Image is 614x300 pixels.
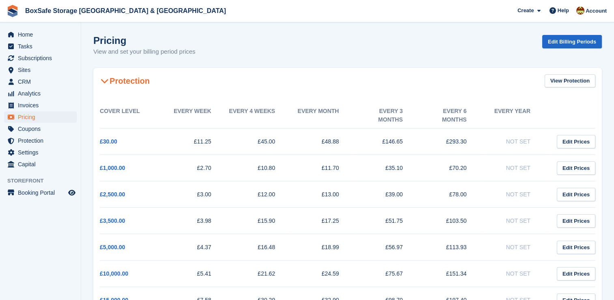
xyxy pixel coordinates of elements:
td: £35.10 [355,155,419,181]
span: Settings [18,147,67,158]
a: Preview store [67,188,77,198]
td: £70.20 [419,155,483,181]
span: Storefront [7,177,81,185]
th: Every 6 months [419,103,483,128]
a: Edit Prices [557,161,595,175]
span: Sites [18,64,67,76]
td: £5.41 [164,261,227,287]
td: £113.93 [419,234,483,261]
a: menu [4,159,77,170]
span: Create [517,7,534,15]
a: menu [4,52,77,64]
span: Protection [18,135,67,146]
td: Not Set [483,261,547,287]
th: Every year [483,103,547,128]
td: Not Set [483,208,547,234]
td: £39.00 [355,181,419,208]
img: Kim [576,7,584,15]
a: BoxSafe Storage [GEOGRAPHIC_DATA] & [GEOGRAPHIC_DATA] [22,4,229,17]
span: Booking Portal [18,187,67,198]
span: Account [586,7,607,15]
td: £18.99 [291,234,355,261]
a: Edit Prices [557,188,595,201]
td: £13.00 [291,181,355,208]
th: Every 3 months [355,103,419,128]
a: menu [4,147,77,158]
a: menu [4,88,77,99]
td: £4.37 [164,234,227,261]
a: menu [4,41,77,52]
a: Edit Prices [557,214,595,228]
td: £78.00 [419,181,483,208]
td: £12.00 [228,181,291,208]
td: £15.90 [228,208,291,234]
td: £151.34 [419,261,483,287]
td: £21.62 [228,261,291,287]
a: Edit Billing Periods [542,35,602,48]
span: Coupons [18,123,67,135]
td: £293.30 [419,128,483,155]
span: Home [18,29,67,40]
td: £24.59 [291,261,355,287]
td: Not Set [483,155,547,181]
td: £3.98 [164,208,227,234]
th: Cover Level [100,103,164,128]
td: Not Set [483,128,547,155]
td: Not Set [483,181,547,208]
a: menu [4,135,77,146]
span: Subscriptions [18,52,67,64]
a: menu [4,64,77,76]
a: Edit Prices [557,241,595,254]
a: £1,000.00 [100,165,125,171]
td: £11.70 [291,155,355,181]
td: £3.00 [164,181,227,208]
span: Tasks [18,41,67,52]
a: menu [4,100,77,111]
td: £48.88 [291,128,355,155]
p: View and set your billing period prices [93,47,196,57]
a: Edit Prices [557,267,595,280]
td: £146.65 [355,128,419,155]
a: menu [4,123,77,135]
span: Invoices [18,100,67,111]
img: stora-icon-8386f47178a22dfd0bd8f6a31ec36ba5ce8667c1dd55bd0f319d3a0aa187defe.svg [6,5,19,17]
a: View Protection [545,74,595,88]
td: £45.00 [228,128,291,155]
td: £17.25 [291,208,355,234]
span: Analytics [18,88,67,99]
a: £2,500.00 [100,191,125,198]
td: £56.97 [355,234,419,261]
th: Every month [291,103,355,128]
td: £103.50 [419,208,483,234]
a: £30.00 [100,138,117,145]
td: £11.25 [164,128,227,155]
td: £10.80 [228,155,291,181]
td: £51.75 [355,208,419,234]
a: £5,000.00 [100,244,125,250]
a: menu [4,187,77,198]
th: Every 4 weeks [228,103,291,128]
span: Help [558,7,569,15]
a: Edit Prices [557,135,595,148]
h1: Pricing [93,35,196,46]
a: menu [4,76,77,87]
td: £75.67 [355,261,419,287]
a: menu [4,29,77,40]
h2: Protection [100,76,150,86]
td: £2.70 [164,155,227,181]
span: CRM [18,76,67,87]
td: £16.48 [228,234,291,261]
a: £3,500.00 [100,217,125,224]
th: Every week [164,103,227,128]
td: Not Set [483,234,547,261]
a: £10,000.00 [100,270,128,277]
span: Capital [18,159,67,170]
span: Pricing [18,111,67,123]
a: menu [4,111,77,123]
